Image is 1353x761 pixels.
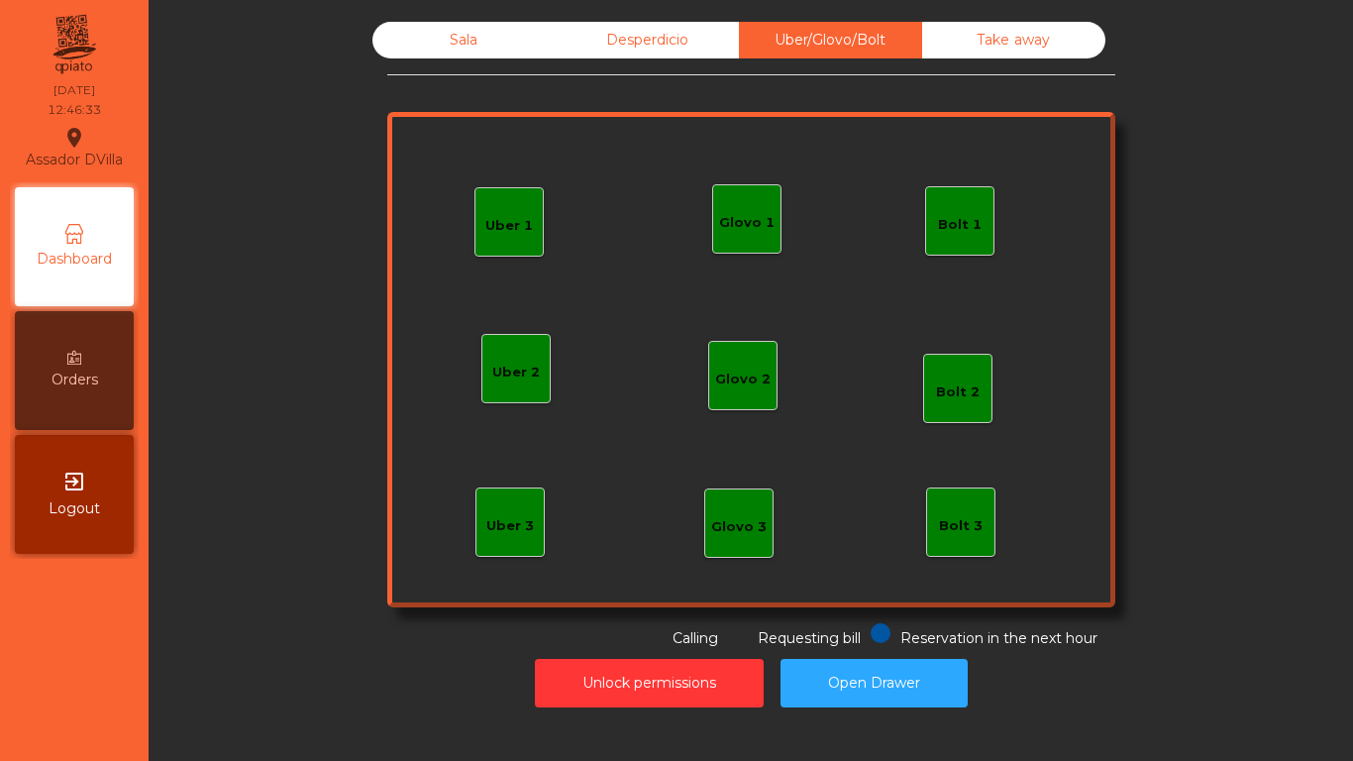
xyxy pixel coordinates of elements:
div: Bolt 3 [939,516,983,536]
div: Bolt 2 [936,382,980,402]
div: Uber 3 [486,516,534,536]
div: 12:46:33 [48,101,101,119]
div: Bolt 1 [938,215,982,235]
span: Calling [673,629,718,647]
div: Glovo 1 [719,213,775,233]
span: Dashboard [37,249,112,270]
i: location_on [62,126,86,150]
div: Uber 1 [485,216,533,236]
div: Assador DVilla [26,123,123,172]
img: qpiato [50,10,98,79]
div: Sala [372,22,556,58]
div: Uber 2 [492,363,540,382]
button: Unlock permissions [535,659,764,707]
span: Orders [52,370,98,390]
div: Take away [922,22,1105,58]
div: Desperdicio [556,22,739,58]
div: [DATE] [53,81,95,99]
i: exit_to_app [62,470,86,493]
span: Requesting bill [758,629,861,647]
span: Reservation in the next hour [900,629,1097,647]
div: Glovo 3 [711,517,767,537]
div: Uber/Glovo/Bolt [739,22,922,58]
button: Open Drawer [781,659,968,707]
div: Glovo 2 [715,370,771,389]
span: Logout [49,498,100,519]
